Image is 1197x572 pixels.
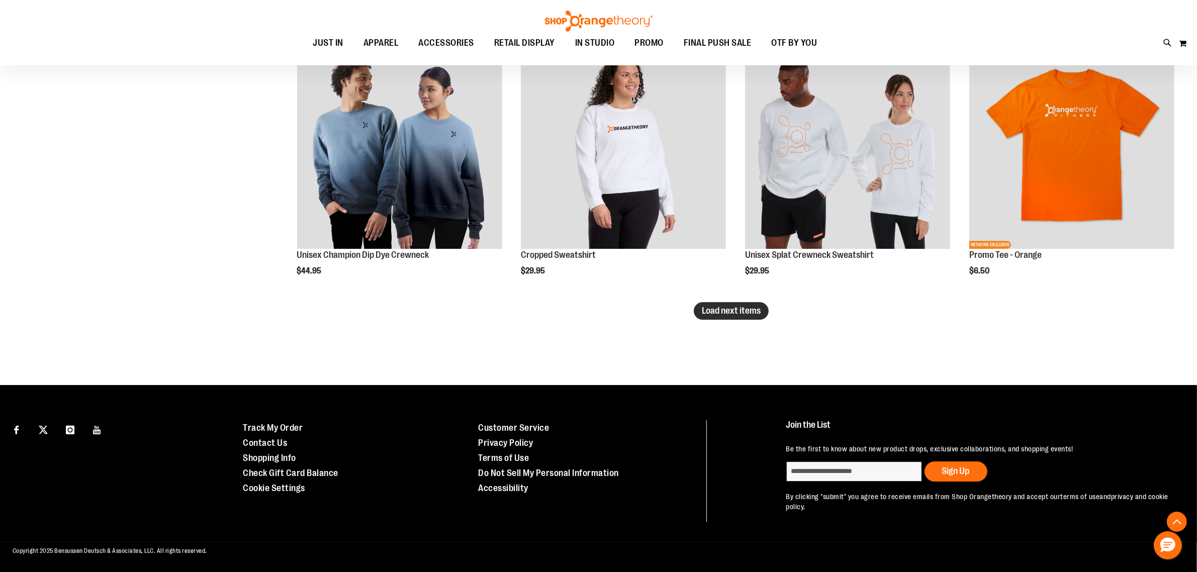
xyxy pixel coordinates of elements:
[694,302,769,320] button: Load next items
[772,32,817,54] span: OTF BY YOU
[745,266,771,275] span: $29.95
[684,32,752,54] span: FINAL PUSH SALE
[745,250,874,260] a: Unisex Splat Crewneck Sweatshirt
[243,423,303,433] a: Track My Order
[479,423,549,433] a: Customer Service
[88,420,106,438] a: Visit our Youtube page
[635,32,664,54] span: PROMO
[786,493,1169,511] a: privacy and cookie policy.
[786,420,1170,439] h4: Join the List
[521,266,546,275] span: $29.95
[35,420,52,438] a: Visit our X page
[353,32,409,55] a: APPAREL
[702,306,761,316] span: Load next items
[625,32,674,55] a: PROMO
[521,44,726,250] a: Front of 2024 Q3 Balanced Basic Womens Cropped SweatshirtNEW
[786,444,1170,454] p: Be the first to know about new product drops, exclusive collaborations, and shopping events!
[484,32,565,55] a: RETAIL DISPLAY
[1167,512,1187,532] button: Back To Top
[543,11,654,32] img: Shop Orangetheory
[521,44,726,249] img: Front of 2024 Q3 Balanced Basic Womens Cropped Sweatshirt
[297,266,323,275] span: $44.95
[292,39,507,301] div: product
[479,453,529,463] a: Terms of Use
[243,438,287,448] a: Contact Us
[479,483,529,493] a: Accessibility
[243,468,338,478] a: Check Gift Card Balance
[575,32,615,54] span: IN STUDIO
[969,266,991,275] span: $6.50
[786,461,922,482] input: enter email
[39,425,48,434] img: Twitter
[243,483,305,493] a: Cookie Settings
[409,32,485,55] a: ACCESSORIES
[303,32,354,54] a: JUST IN
[297,44,502,249] img: Unisex Champion Dip Dye Crewneck
[565,32,625,55] a: IN STUDIO
[745,44,950,250] a: Unisex Splat Crewneck SweatshirtNEW
[313,32,344,54] span: JUST IN
[243,453,296,463] a: Shopping Info
[942,466,970,476] span: Sign Up
[969,250,1042,260] a: Promo Tee - Orange
[762,32,827,55] a: OTF BY YOU
[969,44,1174,250] a: Product image for Orange Promo TeeNEWNETWORK EXCLUSIVE
[494,32,555,54] span: RETAIL DISPLAY
[297,44,502,250] a: Unisex Champion Dip Dye CrewneckNEW
[969,241,1011,249] span: NETWORK EXCLUSIVE
[8,420,25,438] a: Visit our Facebook page
[13,547,207,554] span: Copyright 2025 Bensussen Deutsch & Associates, LLC. All rights reserved.
[479,468,619,478] a: Do Not Sell My Personal Information
[61,420,79,438] a: Visit our Instagram page
[786,492,1170,512] p: By clicking "submit" you agree to receive emails from Shop Orangetheory and accept our and
[674,32,762,55] a: FINAL PUSH SALE
[1154,531,1182,559] button: Hello, have a question? Let’s chat.
[740,39,955,301] div: product
[516,39,731,301] div: product
[925,461,987,482] button: Sign Up
[297,250,429,260] a: Unisex Champion Dip Dye Crewneck
[521,250,596,260] a: Cropped Sweatshirt
[745,44,950,249] img: Unisex Splat Crewneck Sweatshirt
[964,39,1179,301] div: product
[1061,493,1100,501] a: terms of use
[363,32,399,54] span: APPAREL
[969,44,1174,249] img: Product image for Orange Promo Tee
[419,32,475,54] span: ACCESSORIES
[479,438,533,448] a: Privacy Policy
